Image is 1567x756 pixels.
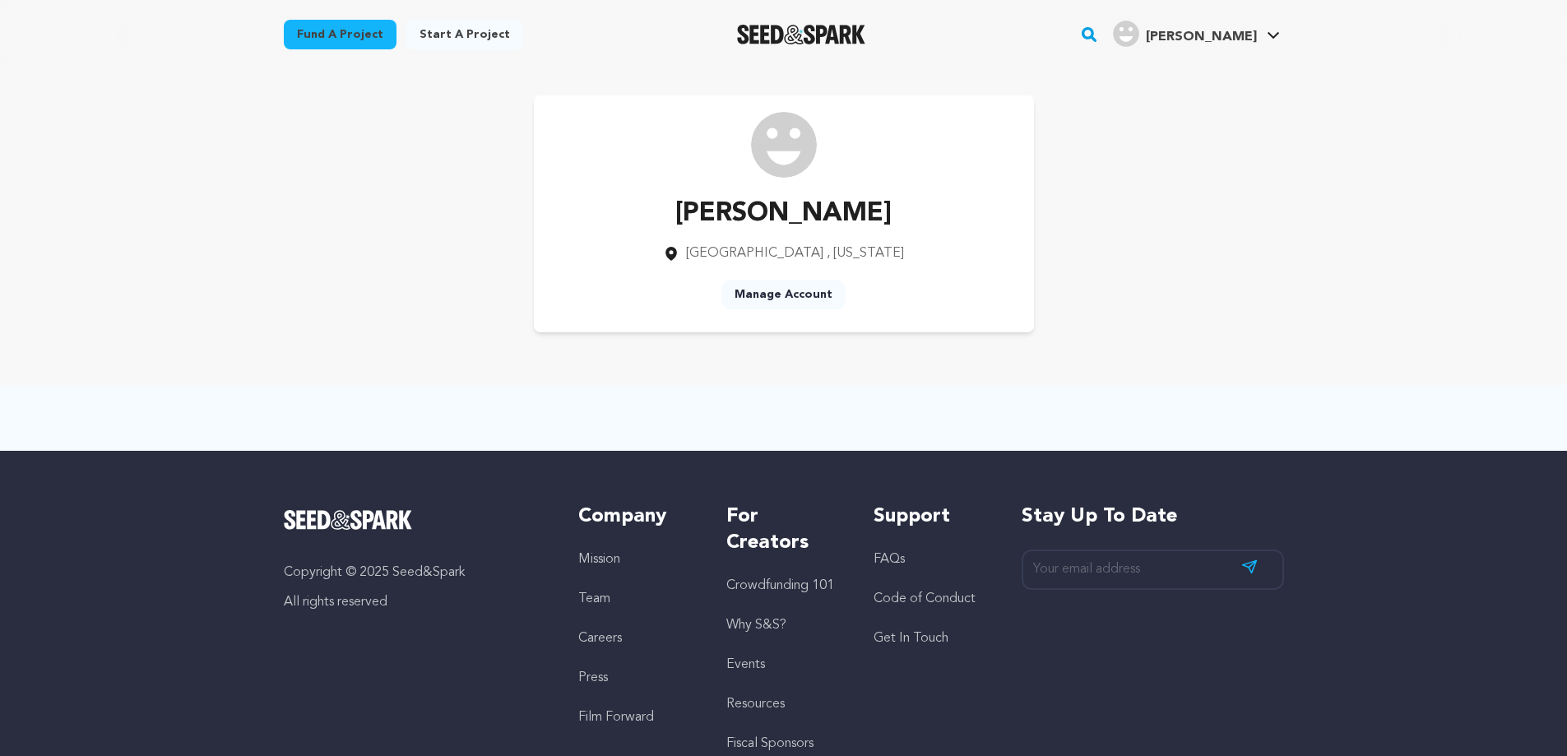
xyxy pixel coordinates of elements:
h5: For Creators [726,503,841,556]
a: Mission [578,553,620,566]
p: All rights reserved [284,592,546,612]
a: Manage Account [721,280,846,309]
a: Film Forward [578,711,654,724]
span: [PERSON_NAME] [1146,30,1257,44]
a: Events [726,658,765,671]
a: Fund a project [284,20,396,49]
input: Your email address [1022,550,1284,590]
a: Crowdfunding 101 [726,579,834,592]
h5: Support [874,503,988,530]
h5: Company [578,503,693,530]
img: Seed&Spark Logo [284,510,413,530]
img: Seed&Spark Logo Dark Mode [737,25,866,44]
span: Michael N.'s Profile [1110,17,1283,52]
a: Team [578,592,610,605]
a: Press [578,671,608,684]
a: Michael N.'s Profile [1110,17,1283,47]
img: /img/default-images/user/medium/user.png image [751,112,817,178]
a: Resources [726,698,785,711]
a: Seed&Spark Homepage [737,25,866,44]
a: Get In Touch [874,632,948,645]
a: Why S&S? [726,619,786,632]
a: Fiscal Sponsors [726,737,814,750]
a: FAQs [874,553,905,566]
div: Michael N.'s Profile [1113,21,1257,47]
p: Copyright © 2025 Seed&Spark [284,563,546,582]
p: [PERSON_NAME] [663,194,904,234]
a: Start a project [406,20,523,49]
span: , [US_STATE] [827,247,904,260]
span: [GEOGRAPHIC_DATA] [686,247,823,260]
img: user.png [1113,21,1139,47]
a: Careers [578,632,622,645]
a: Seed&Spark Homepage [284,510,546,530]
a: Code of Conduct [874,592,976,605]
h5: Stay up to date [1022,503,1284,530]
